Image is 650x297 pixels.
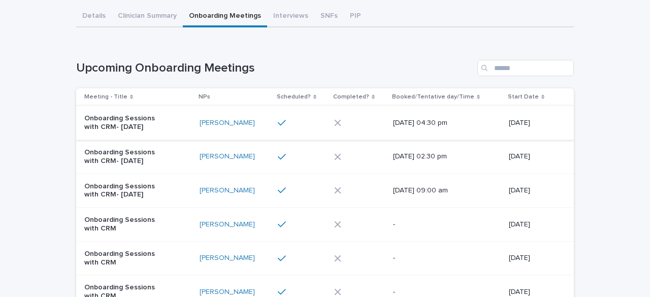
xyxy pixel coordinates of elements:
p: - [393,288,478,296]
button: SNFs [314,6,344,27]
p: NPs [199,91,210,103]
p: Onboarding Sessions with CRM- [DATE] [84,182,169,200]
p: Start Date [508,91,539,103]
p: Onboarding Sessions with CRM [84,216,169,233]
button: Clinician Summary [112,6,183,27]
button: Interviews [267,6,314,27]
p: Onboarding Sessions with CRM- [DATE] [84,148,169,166]
p: Onboarding Sessions with CRM- [DATE] [84,114,169,131]
h1: Upcoming Onboarding Meetings [76,61,473,76]
a: [PERSON_NAME] [200,152,255,161]
p: [DATE] 02:30 pm [393,152,478,161]
a: [PERSON_NAME] [200,254,255,262]
tr: Onboarding Sessions with CRM- [DATE][PERSON_NAME] [DATE] 04:30 pm[DATE] [76,106,574,140]
p: [DATE] [509,152,558,161]
p: - [393,220,478,229]
button: PIP [344,6,367,27]
tr: Onboarding Sessions with CRM- [DATE][PERSON_NAME] [DATE] 09:00 am[DATE] [76,174,574,208]
p: Onboarding Sessions with CRM [84,250,169,267]
a: [PERSON_NAME] [200,186,255,195]
p: [DATE] 04:30 pm [393,119,478,127]
a: [PERSON_NAME] [200,220,255,229]
p: Completed? [333,91,369,103]
p: [DATE] [509,220,558,229]
p: - [393,254,478,262]
p: [DATE] [509,254,558,262]
tr: Onboarding Sessions with CRM[PERSON_NAME] -[DATE] [76,241,574,275]
tr: Onboarding Sessions with CRM- [DATE][PERSON_NAME] [DATE] 02:30 pm[DATE] [76,140,574,174]
button: Details [76,6,112,27]
p: [DATE] [509,119,558,127]
a: [PERSON_NAME] [200,119,255,127]
p: [DATE] [509,288,558,296]
p: Meeting - Title [84,91,127,103]
tr: Onboarding Sessions with CRM[PERSON_NAME] -[DATE] [76,208,574,242]
input: Search [477,60,574,76]
p: Scheduled? [277,91,311,103]
p: [DATE] [509,186,558,195]
button: Onboarding Meetings [183,6,267,27]
p: [DATE] 09:00 am [393,186,478,195]
a: [PERSON_NAME] [200,288,255,296]
p: Booked/Tentative day/Time [392,91,474,103]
